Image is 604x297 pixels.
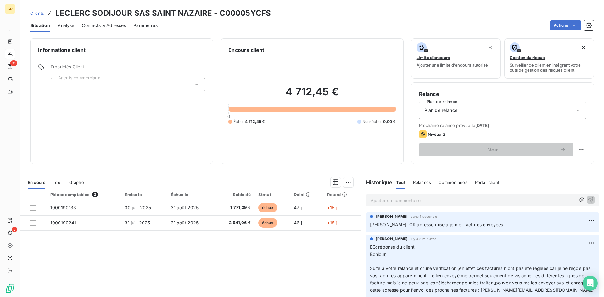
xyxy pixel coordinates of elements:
span: 2 [92,192,98,197]
span: Gestion du risque [510,55,545,60]
span: 1000190133 [50,205,76,210]
span: Analyse [58,22,74,29]
span: 0,00 € [383,119,396,124]
span: Propriétés Client [51,64,205,73]
span: [PERSON_NAME] [376,214,408,219]
span: 0 [227,114,230,119]
span: Commentaires [439,180,467,185]
span: Surveiller ce client en intégrant votre outil de gestion des risques client. [510,63,589,73]
span: Situation [30,22,50,29]
div: Solde dû [219,192,250,197]
span: +15 j [327,220,337,225]
span: 4 712,45 € [245,119,265,124]
div: Statut [258,192,286,197]
span: [PERSON_NAME] [376,236,408,242]
span: 1000190241 [50,220,76,225]
span: Contacts & Adresses [82,22,126,29]
h2: 4 712,45 € [228,85,395,104]
span: 30 juil. 2025 [125,205,151,210]
span: Non-échu [362,119,381,124]
span: Limite d’encours [417,55,450,60]
h6: Encours client [228,46,264,54]
span: 31 juil. 2025 [125,220,150,225]
img: Logo LeanPay [5,283,15,293]
h6: Historique [361,179,393,186]
span: Paramètres [133,22,158,29]
span: 31 [10,60,17,66]
span: Clients [30,11,44,16]
span: Tout [53,180,62,185]
span: 5 [12,227,17,232]
div: CD [5,4,15,14]
div: Pièces comptables [50,192,117,197]
span: Relances [413,180,431,185]
div: Retard [327,192,357,197]
input: Ajouter une valeur [56,82,61,87]
button: Actions [550,20,581,30]
span: Voir [427,147,560,152]
span: Prochaine relance prévue le [419,123,586,128]
a: Clients [30,10,44,16]
div: Émise le [125,192,163,197]
button: Voir [419,143,573,156]
span: échue [258,203,277,212]
span: 47 j [294,205,302,210]
span: dans 1 seconde [411,215,437,218]
span: 31 août 2025 [171,205,199,210]
div: Délai [294,192,319,197]
span: [PERSON_NAME]: OK adresse mise à jour et factures envoyées [370,222,503,227]
div: Échue le [171,192,211,197]
span: 46 j [294,220,302,225]
span: Échu [233,119,243,124]
span: Plan de relance [424,107,457,113]
span: Tout [396,180,405,185]
button: Gestion du risqueSurveiller ce client en intégrant votre outil de gestion des risques client. [504,38,594,79]
span: En cours [28,180,45,185]
span: EG: réponse du client Bonjour, [370,244,415,257]
span: 2 941,06 € [219,220,250,226]
h3: LECLERC SODIJOUR SAS SAINT NAZAIRE - C00005YCFS [55,8,271,19]
span: 1 771,39 € [219,205,250,211]
span: Portail client [475,180,499,185]
span: 31 août 2025 [171,220,199,225]
div: Open Intercom Messenger [583,276,598,291]
span: [DATE] [475,123,489,128]
span: Niveau 2 [428,132,445,137]
h6: Informations client [38,46,205,54]
h6: Relance [419,90,586,98]
button: Limite d’encoursAjouter une limite d’encours autorisé [411,38,501,79]
span: il y a 5 minutes [411,237,436,241]
span: Ajouter une limite d’encours autorisé [417,63,488,68]
span: +15 j [327,205,337,210]
span: échue [258,218,277,228]
span: Graphe [69,180,84,185]
span: Suite à votre relance et d'une vérification ,en effet ces factures n'ont pas été réglées car je n... [370,266,595,293]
